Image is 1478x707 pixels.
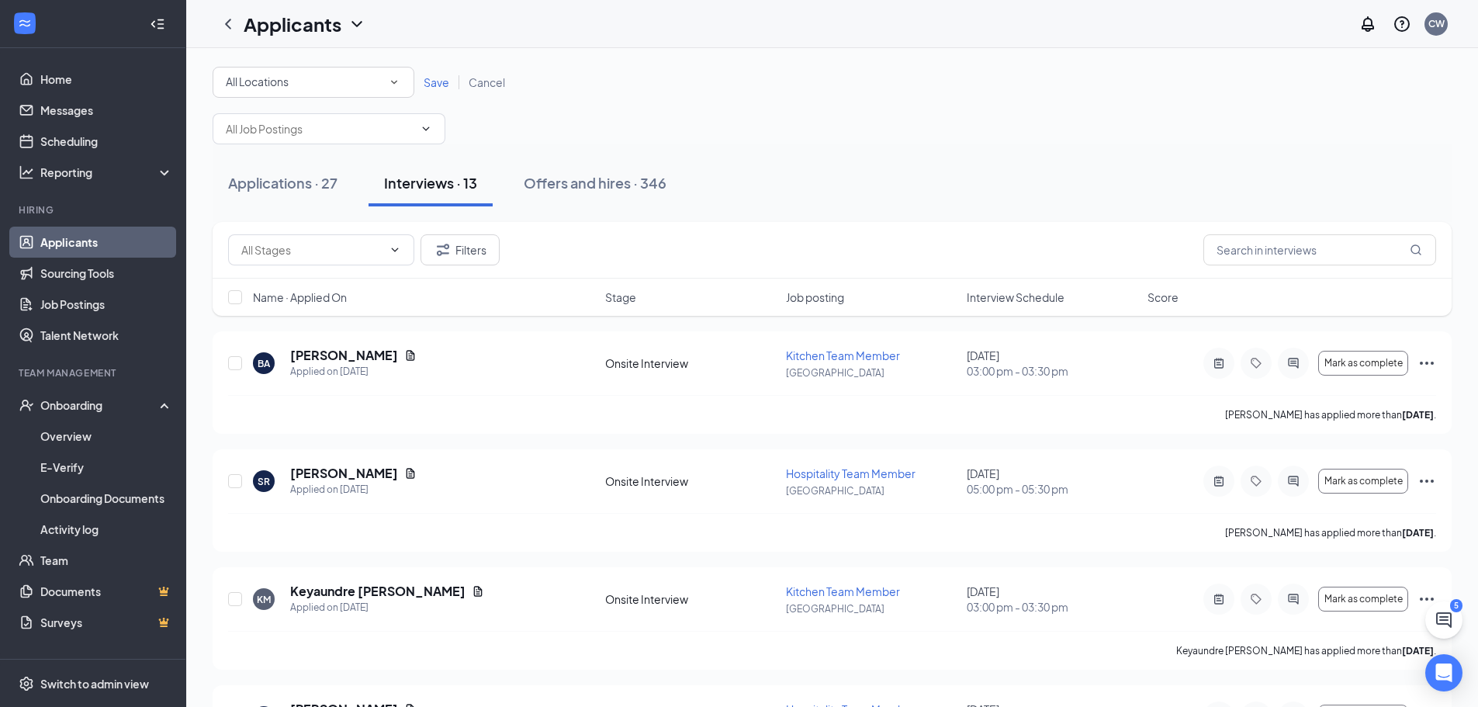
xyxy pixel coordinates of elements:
[786,584,900,598] span: Kitchen Team Member
[40,607,173,638] a: SurveysCrown
[244,11,341,37] h1: Applicants
[19,203,170,217] div: Hiring
[19,676,34,691] svg: Settings
[967,348,1138,379] div: [DATE]
[258,357,270,370] div: BA
[1210,475,1228,487] svg: ActiveNote
[40,320,173,351] a: Talent Network
[290,347,398,364] h5: [PERSON_NAME]
[404,467,417,480] svg: Document
[1225,526,1436,539] p: [PERSON_NAME] has applied more than .
[967,363,1138,379] span: 03:00 pm - 03:30 pm
[786,366,957,379] p: [GEOGRAPHIC_DATA]
[40,258,173,289] a: Sourcing Tools
[19,366,170,379] div: Team Management
[19,397,34,413] svg: UserCheck
[40,545,173,576] a: Team
[967,599,1138,615] span: 03:00 pm - 03:30 pm
[1435,611,1453,629] svg: ChatActive
[40,227,173,258] a: Applicants
[226,75,289,88] span: All Locations
[348,15,366,33] svg: ChevronDown
[605,473,777,489] div: Onsite Interview
[424,75,449,89] span: Save
[404,349,417,362] svg: Document
[1247,357,1265,369] svg: Tag
[967,466,1138,497] div: [DATE]
[421,234,500,265] button: Filter Filters
[1393,15,1411,33] svg: QuestionInfo
[1318,469,1408,494] button: Mark as complete
[257,593,271,606] div: KM
[420,123,432,135] svg: ChevronDown
[150,16,165,32] svg: Collapse
[253,289,347,305] span: Name · Applied On
[40,95,173,126] a: Messages
[226,73,401,92] div: All Locations
[786,602,957,615] p: [GEOGRAPHIC_DATA]
[1324,358,1403,369] span: Mark as complete
[1284,357,1303,369] svg: ActiveChat
[40,289,173,320] a: Job Postings
[1402,409,1434,421] b: [DATE]
[1176,644,1436,657] p: Keyaundre [PERSON_NAME] has applied more than .
[605,591,777,607] div: Onsite Interview
[1359,15,1377,33] svg: Notifications
[1417,354,1436,373] svg: Ellipses
[389,244,401,256] svg: ChevronDown
[1402,645,1434,657] b: [DATE]
[1417,590,1436,608] svg: Ellipses
[290,364,417,379] div: Applied on [DATE]
[967,289,1064,305] span: Interview Schedule
[1225,408,1436,421] p: [PERSON_NAME] has applied more than .
[40,676,149,691] div: Switch to admin view
[1247,593,1265,605] svg: Tag
[1425,601,1462,639] button: ChatActive
[40,126,173,157] a: Scheduling
[290,465,398,482] h5: [PERSON_NAME]
[1284,475,1303,487] svg: ActiveChat
[1402,527,1434,539] b: [DATE]
[1410,244,1422,256] svg: MagnifyingGlass
[434,241,452,259] svg: Filter
[469,75,505,89] span: Cancel
[17,16,33,31] svg: WorkstreamLogo
[1147,289,1179,305] span: Score
[1425,654,1462,691] div: Open Intercom Messenger
[1284,593,1303,605] svg: ActiveChat
[967,584,1138,615] div: [DATE]
[1450,599,1462,612] div: 5
[40,514,173,545] a: Activity log
[40,397,160,413] div: Onboarding
[19,165,34,180] svg: Analysis
[40,165,174,180] div: Reporting
[524,173,666,192] div: Offers and hires · 346
[226,120,414,137] input: All Job Postings
[1247,475,1265,487] svg: Tag
[1324,476,1403,487] span: Mark as complete
[1318,351,1408,376] button: Mark as complete
[786,289,844,305] span: Job posting
[967,481,1138,497] span: 05:00 pm - 05:30 pm
[219,15,237,33] svg: ChevronLeft
[387,75,401,89] svg: SmallChevronDown
[1428,17,1445,30] div: CW
[40,576,173,607] a: DocumentsCrown
[1203,234,1436,265] input: Search in interviews
[1324,594,1403,605] span: Mark as complete
[1210,593,1228,605] svg: ActiveNote
[1417,472,1436,490] svg: Ellipses
[1210,357,1228,369] svg: ActiveNote
[605,355,777,371] div: Onsite Interview
[786,484,957,497] p: [GEOGRAPHIC_DATA]
[1318,587,1408,612] button: Mark as complete
[290,583,466,600] h5: Keyaundre [PERSON_NAME]
[472,585,484,598] svg: Document
[40,421,173,452] a: Overview
[786,348,900,362] span: Kitchen Team Member
[290,482,417,497] div: Applied on [DATE]
[290,600,484,615] div: Applied on [DATE]
[384,173,477,192] div: Interviews · 13
[228,173,337,192] div: Applications · 27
